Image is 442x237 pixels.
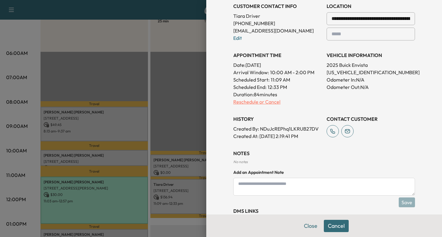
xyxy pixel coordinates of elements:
[327,2,415,10] h3: LOCATION
[233,132,322,140] p: Created At : [DATE] 2:19:41 PM
[233,150,415,157] h3: NOTES
[233,159,415,164] div: No notes
[233,115,322,123] h3: History
[233,169,415,175] h4: Add an Appointment Note
[270,69,314,76] span: 10:00 AM - 2:00 PM
[327,115,415,123] h3: CONTACT CUSTOMER
[233,27,322,34] p: [EMAIL_ADDRESS][DOMAIN_NAME]
[327,61,415,69] p: 2025 Buick Envista
[300,220,321,232] button: Close
[233,35,242,41] a: Edit
[233,61,322,69] p: Date: [DATE]
[233,98,322,105] p: Reschedule or Cancel
[233,125,322,132] p: Created By : NDuJcREPhq1LKRUB27DV
[268,83,287,91] p: 12:33 PM
[233,20,322,27] p: [PHONE_NUMBER]
[233,2,322,10] h3: CUSTOMER CONTACT INFO
[233,69,322,76] p: Arrival Window:
[233,52,322,59] h3: APPOINTMENT TIME
[327,52,415,59] h3: VEHICLE INFORMATION
[327,83,415,91] p: Odometer Out: N/A
[233,76,269,83] p: Scheduled Start:
[327,69,415,76] p: [US_VEHICLE_IDENTIFICATION_NUMBER]
[233,83,266,91] p: Scheduled End:
[233,12,322,20] p: Tiara Driver
[233,207,415,215] h3: DMS Links
[233,91,322,98] p: Duration: 84 minutes
[327,76,415,83] p: Odometer In: N/A
[271,76,290,83] p: 11:09 AM
[324,220,349,232] button: Cancel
